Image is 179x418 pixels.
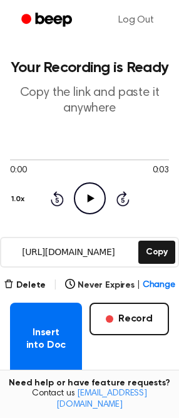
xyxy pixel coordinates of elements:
[153,164,169,177] span: 0:03
[10,303,82,375] button: Insert into Doc
[4,279,46,292] button: Delete
[89,303,169,335] button: Record
[13,8,83,33] a: Beep
[138,241,175,264] button: Copy
[56,389,147,409] a: [EMAIL_ADDRESS][DOMAIN_NAME]
[10,60,169,75] h1: Your Recording is Ready
[10,85,169,117] p: Copy the link and paste it anywhere
[53,278,58,293] span: |
[10,164,26,177] span: 0:00
[65,279,175,292] button: Never Expires|Change
[137,279,140,292] span: |
[106,5,166,35] a: Log Out
[8,389,171,410] span: Contact us
[143,279,175,292] span: Change
[10,189,29,210] button: 1.0x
